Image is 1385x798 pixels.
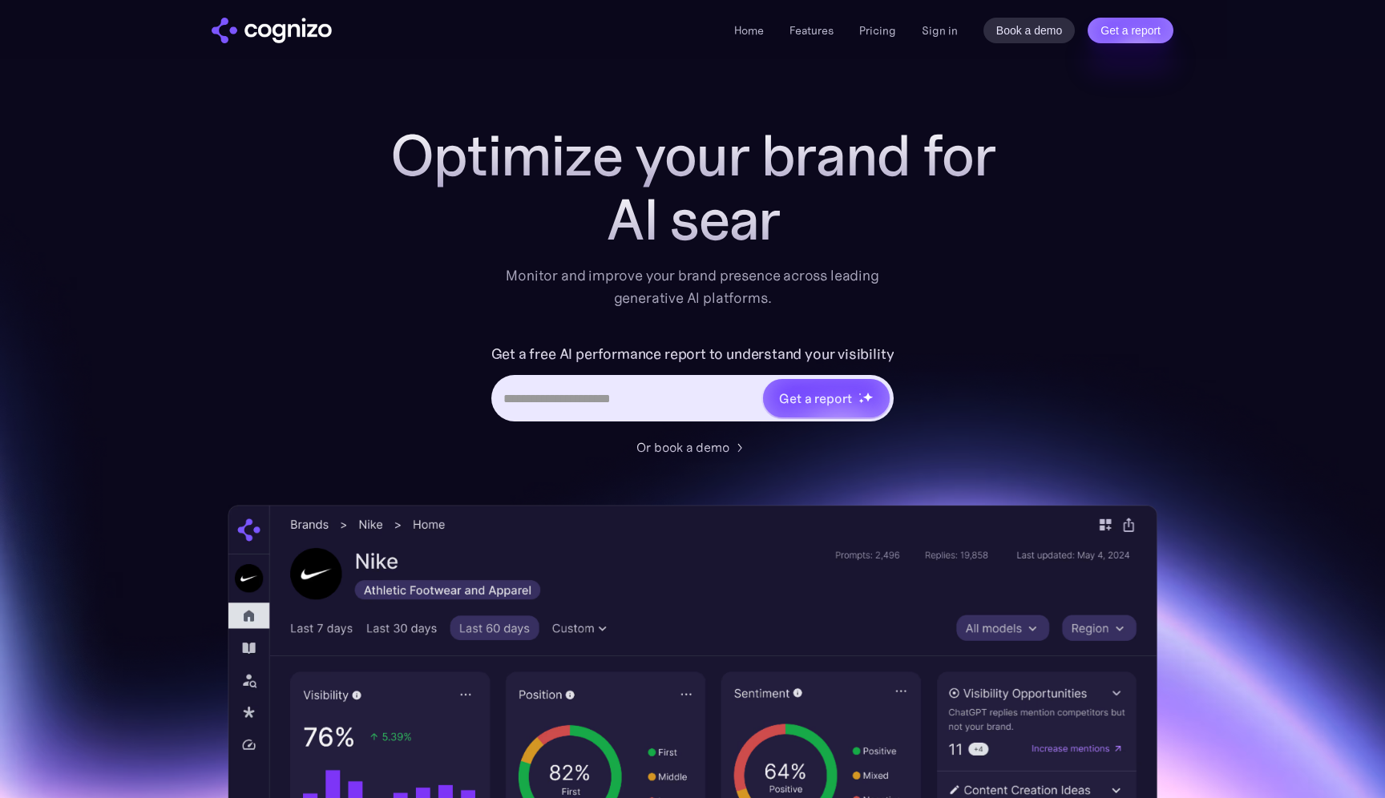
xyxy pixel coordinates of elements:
img: cognizo logo [212,18,332,43]
a: Get a report [1088,18,1173,43]
a: Book a demo [983,18,1076,43]
a: Sign in [922,21,958,40]
div: Or book a demo [636,437,729,457]
a: Features [789,23,834,38]
h1: Optimize your brand for [372,123,1013,187]
div: Get a report [779,389,851,408]
div: AI sear [372,187,1013,252]
a: home [212,18,332,43]
form: Hero URL Input Form [491,341,894,429]
a: Get a reportstarstarstar [761,377,891,419]
img: star [862,392,873,402]
label: Get a free AI performance report to understand your visibility [491,341,894,367]
a: Home [734,23,764,38]
a: Or book a demo [636,437,749,457]
img: star [858,398,864,404]
div: Monitor and improve your brand presence across leading generative AI platforms. [495,264,890,309]
img: star [858,393,861,395]
a: Pricing [859,23,896,38]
